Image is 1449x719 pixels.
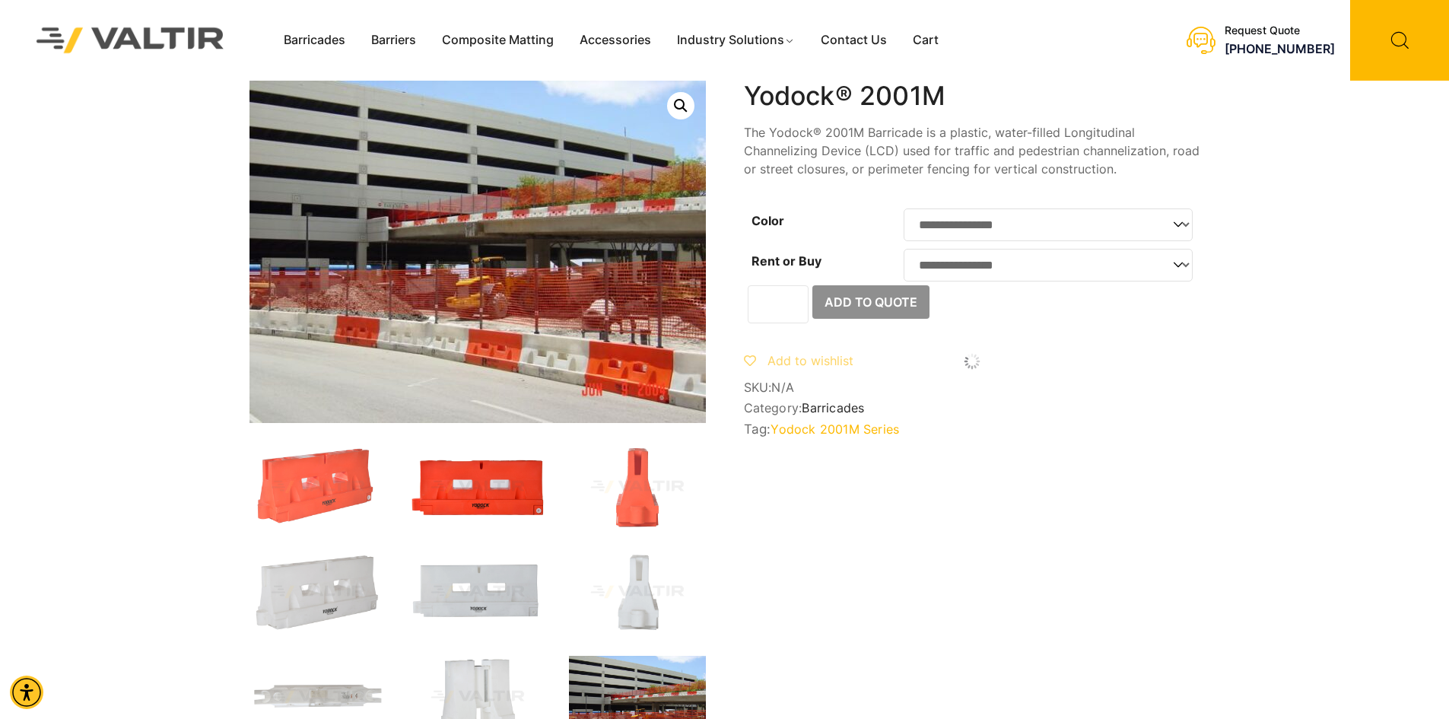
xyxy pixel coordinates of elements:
a: Industry Solutions [664,29,808,52]
img: A white plastic component with a vertical design, featuring a slot at the top and a cylindrical p... [569,551,706,633]
div: Accessibility Menu [10,676,43,709]
img: Valtir Rentals [17,8,244,72]
img: An orange plastic object with a triangular shape, featuring a slot at the top and a circular base. [569,446,706,528]
span: Category: [744,401,1200,415]
a: Open this option [667,92,694,119]
div: Request Quote [1225,24,1335,37]
a: Contact Us [808,29,900,52]
span: Tag: [744,422,1200,437]
a: Yodock 2001M Series [771,422,899,437]
a: Cart [900,29,952,52]
span: SKU: [744,380,1200,395]
img: A white plastic device with two rectangular openings and a logo, likely a component or accessory ... [409,551,546,633]
p: The Yodock® 2001M Barricade is a plastic, water-filled Longitudinal Channelizing Device (LCD) use... [744,123,1200,178]
a: call (888) 496-3625 [1225,41,1335,56]
h1: Yodock® 2001M [744,81,1200,112]
label: Rent or Buy [752,253,821,269]
label: Color [752,213,784,228]
a: Composite Matting [429,29,567,52]
a: Barriers [358,29,429,52]
a: Barricades [802,400,864,415]
span: N/A [771,380,794,395]
button: Add to Quote [812,285,929,319]
img: A white plastic dock component with openings, labeled "YODOCK," designed for modular assembly or ... [249,551,386,633]
img: An orange traffic barrier with reflective white panels and the brand name "YODOCK" printed on it. [409,446,546,528]
a: Accessories [567,29,664,52]
img: 2001M_Org_3Q.jpg [249,446,386,528]
a: Barricades [271,29,358,52]
input: Product quantity [748,285,809,323]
